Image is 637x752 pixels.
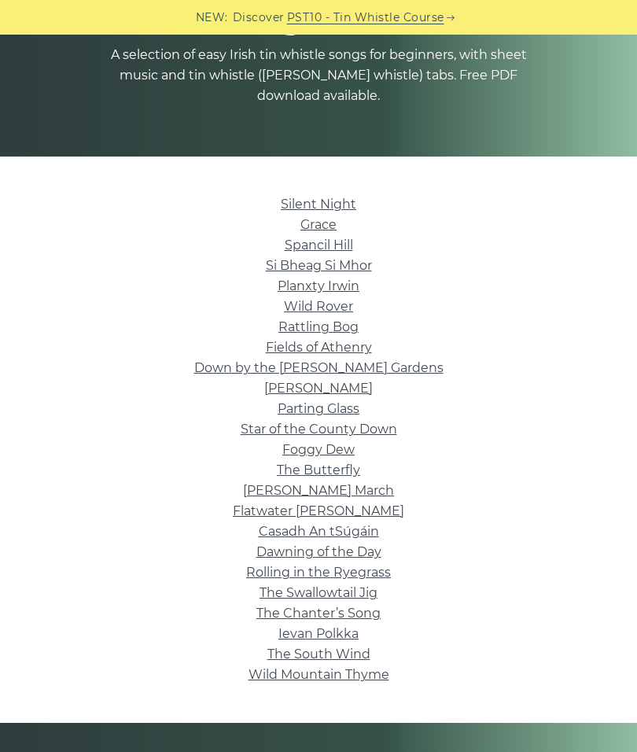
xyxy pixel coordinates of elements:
a: The Chanter’s Song [256,606,381,621]
a: Spancil Hill [285,238,353,253]
p: A selection of easy Irish tin whistle songs for beginners, with sheet music and tin whistle ([PER... [106,45,531,106]
a: Planxty Irwin [278,278,359,293]
a: Foggy Dew [282,442,355,457]
a: Wild Rover [284,299,353,314]
a: PST10 - Tin Whistle Course [287,9,444,27]
a: The Swallowtail Jig [260,585,377,600]
a: Star of the County Down [241,422,397,437]
a: Si­ Bheag Si­ Mhor [266,258,372,273]
a: Flatwater [PERSON_NAME] [233,503,404,518]
a: Fields of Athenry [266,340,372,355]
a: Dawning of the Day [256,544,381,559]
a: [PERSON_NAME] [264,381,373,396]
a: Parting Glass [278,401,359,416]
a: Down by the [PERSON_NAME] Gardens [194,360,444,375]
span: NEW: [196,9,228,27]
a: Wild Mountain Thyme [249,667,389,682]
a: The Butterfly [277,463,360,477]
a: Rolling in the Ryegrass [246,565,391,580]
a: Ievan Polkka [278,626,359,641]
a: Rattling Bog [278,319,359,334]
span: Discover [233,9,285,27]
a: [PERSON_NAME] March [243,483,394,498]
a: Grace [300,217,337,232]
a: The South Wind [267,647,370,662]
a: Casadh An tSúgáin [259,524,379,539]
a: Silent Night [281,197,356,212]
